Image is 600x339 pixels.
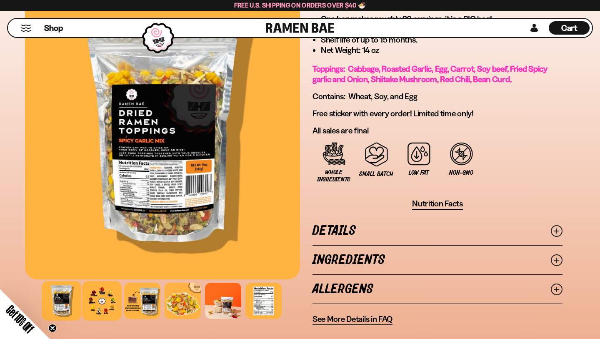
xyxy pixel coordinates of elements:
[412,198,463,209] span: Nutrition Facts
[44,23,63,34] span: Shop
[312,108,474,118] span: Free sticker with every order! Limited time only!
[359,171,393,178] span: Small Batch
[312,314,392,325] a: See More Details in FAQ
[44,21,63,35] a: Shop
[312,246,562,274] a: Ingredients
[48,324,57,332] button: Close teaser
[312,126,562,136] p: All sales are final
[234,1,366,9] span: Free U.S. Shipping on Orders over $40 🍜
[549,19,590,37] a: Cart
[412,198,463,210] button: Nutrition Facts
[4,303,36,335] span: Get 10% Off
[321,45,562,55] li: Net Weight: 14 oz
[312,64,547,84] span: Toppings: Cabbage, Roasted Garlic, Egg, Carrot, Soy beef, Fried Spicy garlic and Onion, Shiitake ...
[312,314,392,324] span: See More Details in FAQ
[409,169,429,176] span: Low Fat
[561,23,577,33] span: Cart
[312,91,417,101] span: Contains: Wheat, Soy, and Egg
[312,216,562,245] a: Details
[317,169,351,183] span: Whole Ingredients
[449,169,473,176] span: Non-GMO
[20,25,32,32] button: Mobile Menu Trigger
[312,275,562,304] a: Allergens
